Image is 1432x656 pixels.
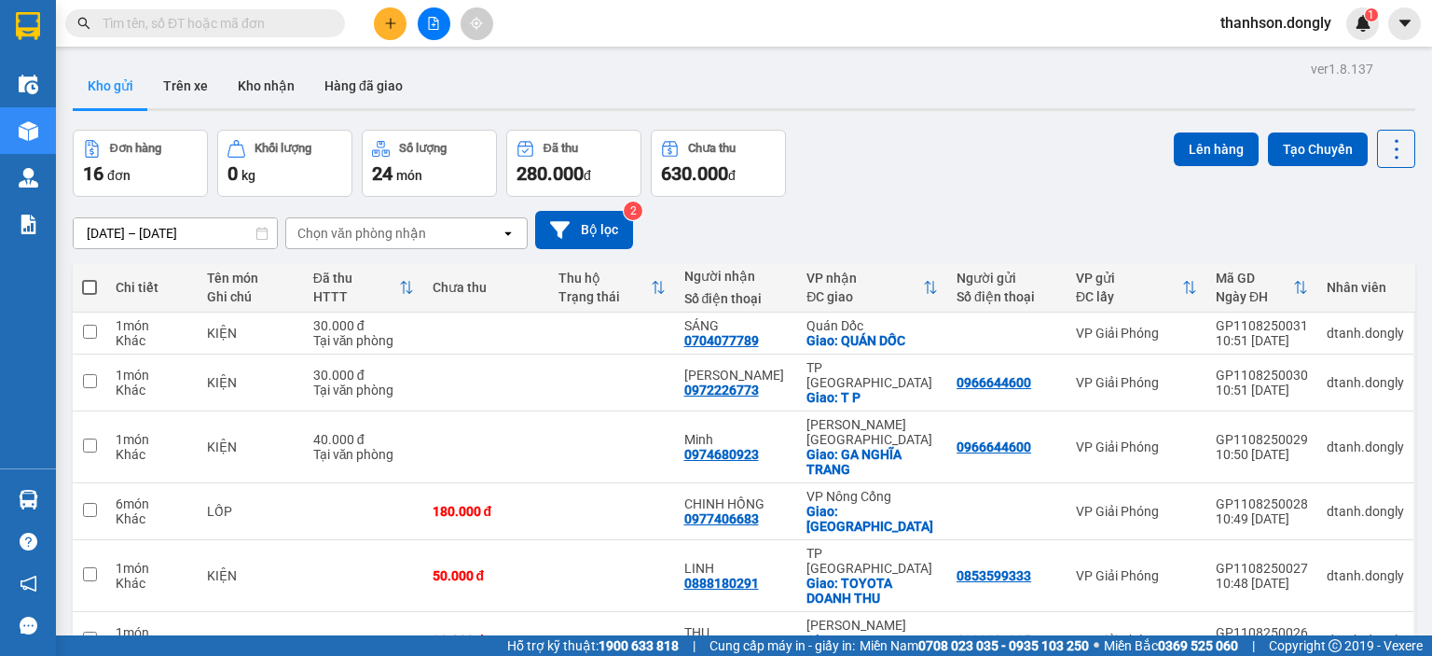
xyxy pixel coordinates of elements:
[806,333,938,348] div: Giao: QUÁN DỐC
[806,360,938,390] div: TP [GEOGRAPHIC_DATA]
[20,533,37,551] span: question-circle
[20,575,37,593] span: notification
[957,375,1031,390] div: 0966644600
[313,289,399,304] div: HTTT
[684,368,789,383] div: HOÀNG ANH
[1174,133,1259,166] button: Lên hàng
[1158,638,1238,653] strong: 0369 525 060
[297,224,426,243] div: Chọn văn phòng nhận
[73,130,208,197] button: Đơn hàng16đơn
[1368,8,1374,21] span: 1
[1076,375,1197,390] div: VP Giải Phóng
[1205,11,1346,35] span: thanhson.dongly
[1327,280,1404,295] div: Nhân viên
[651,130,786,197] button: Chưa thu630.000đ
[1094,642,1099,649] span: ⚪️
[241,168,255,183] span: kg
[558,271,651,286] div: Thu hộ
[806,390,938,405] div: Giao: T P
[16,12,40,40] img: logo-vxr
[1355,15,1371,32] img: icon-new-feature
[433,633,540,648] div: 30.000 đ
[516,162,584,185] span: 280.000
[1365,8,1378,21] sup: 1
[19,215,38,234] img: solution-icon
[116,318,188,333] div: 1 món
[684,318,789,333] div: SÁNG
[313,447,414,462] div: Tại văn phòng
[1076,289,1182,304] div: ĐC lấy
[207,440,295,454] div: KIỆN
[1067,263,1206,313] th: Toggle SortBy
[860,635,1089,656] span: Miền Nam
[73,63,148,108] button: Kho gửi
[684,576,759,591] div: 0888180291
[19,490,38,509] img: warehouse-icon
[728,168,736,183] span: đ
[1216,561,1308,576] div: GP1108250027
[535,211,633,249] button: Bộ lọc
[1329,639,1342,652] span: copyright
[116,368,188,383] div: 1 món
[1076,440,1197,454] div: VP Giải Phóng
[207,375,295,390] div: KIỆN
[470,17,483,30] span: aim
[1388,7,1421,40] button: caret-down
[1327,440,1404,454] div: dtanh.dongly
[227,162,238,185] span: 0
[313,318,414,333] div: 30.000 đ
[116,496,188,511] div: 6 món
[1268,133,1368,166] button: Tạo Chuyến
[957,568,1031,583] div: 0853599333
[1311,59,1373,79] div: ver 1.8.137
[310,63,418,108] button: Hàng đã giao
[19,75,38,94] img: warehouse-icon
[624,202,642,220] sup: 2
[1216,333,1308,348] div: 10:51 [DATE]
[918,638,1089,653] strong: 0708 023 035 - 0935 103 250
[103,13,323,34] input: Tìm tên, số ĐT hoặc mã đơn
[501,226,516,241] svg: open
[433,568,540,583] div: 50.000 đ
[684,496,789,511] div: CHINH HỒNG
[148,63,223,108] button: Trên xe
[207,504,295,519] div: LỐP
[806,318,938,333] div: Quán Dốc
[1216,496,1308,511] div: GP1108250028
[396,168,422,183] span: món
[313,383,414,398] div: Tại văn phòng
[313,432,414,447] div: 40.000 đ
[116,576,188,591] div: Khác
[1216,576,1308,591] div: 10:48 [DATE]
[1216,318,1308,333] div: GP1108250031
[83,162,103,185] span: 16
[1076,271,1182,286] div: VP gửi
[1076,568,1197,583] div: VP Giải Phóng
[1216,511,1308,526] div: 10:49 [DATE]
[1076,504,1197,519] div: VP Giải Phóng
[684,432,789,447] div: Minh
[116,280,188,295] div: Chi tiết
[255,142,311,155] div: Khối lượng
[797,263,947,313] th: Toggle SortBy
[372,162,392,185] span: 24
[1076,633,1197,648] div: VP Giải Phóng
[806,618,938,633] div: [PERSON_NAME]
[506,130,641,197] button: Đã thu280.000đ
[957,289,1057,304] div: Số điện thoại
[558,289,651,304] div: Trạng thái
[313,333,414,348] div: Tại văn phòng
[806,576,938,606] div: Giao: TOYOTA DOANH THU
[1076,326,1197,341] div: VP Giải Phóng
[116,447,188,462] div: Khác
[693,635,695,656] span: |
[684,511,759,526] div: 0977406683
[507,635,679,656] span: Hỗ trợ kỹ thuật:
[1104,635,1238,656] span: Miền Bắc
[433,280,540,295] div: Chưa thu
[544,142,578,155] div: Đã thu
[217,130,352,197] button: Khối lượng0kg
[418,7,450,40] button: file-add
[684,291,789,306] div: Số điện thoại
[684,561,789,576] div: LINH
